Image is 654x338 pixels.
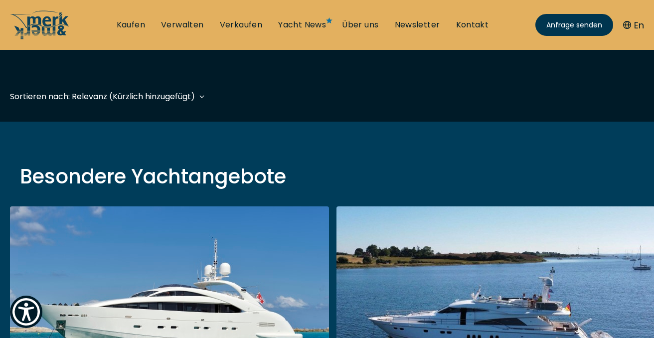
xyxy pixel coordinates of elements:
span: Anfrage senden [546,20,602,30]
div: Sortieren nach: Relevanz (Kürzlich hinzugefügt) [10,90,195,103]
a: Kaufen [117,19,145,30]
a: Yacht News [278,19,326,30]
button: Show Accessibility Preferences [10,296,42,328]
a: Über uns [342,19,378,30]
button: En [623,18,644,32]
a: Verkaufen [220,19,263,30]
a: Verwalten [161,19,204,30]
a: Anfrage senden [535,14,613,36]
a: Newsletter [395,19,440,30]
a: Kontakt [456,19,489,30]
